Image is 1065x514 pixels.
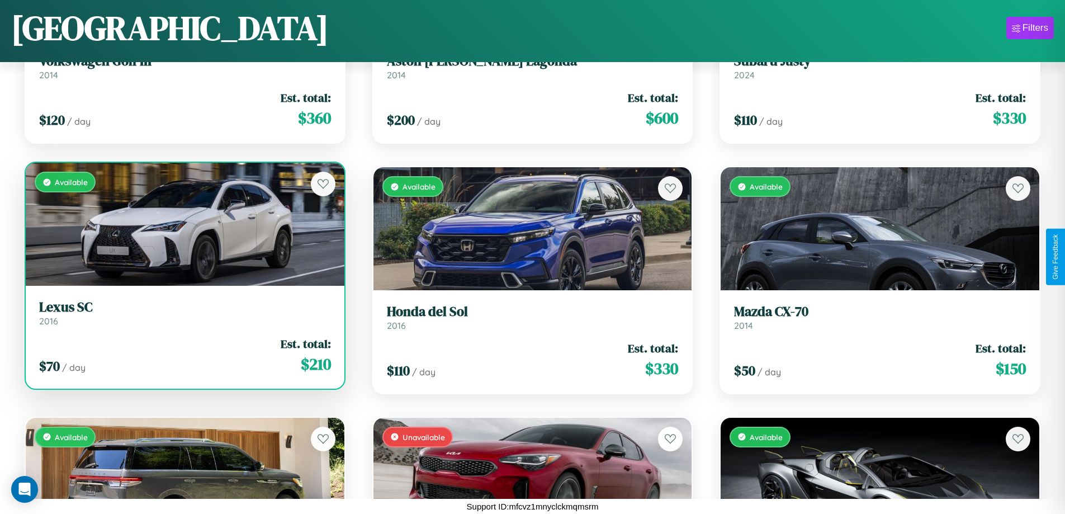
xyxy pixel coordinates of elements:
[734,69,755,81] span: 2024
[993,107,1026,129] span: $ 330
[976,89,1026,106] span: Est. total:
[645,357,678,380] span: $ 330
[1023,22,1048,34] div: Filters
[734,304,1026,331] a: Mazda CX-702014
[734,304,1026,320] h3: Mazda CX-70
[387,69,406,81] span: 2014
[1006,17,1054,39] button: Filters
[39,53,331,81] a: Volkswagen Golf III2014
[67,116,91,127] span: / day
[39,299,331,327] a: Lexus SC2016
[387,111,415,129] span: $ 200
[11,476,38,503] div: Open Intercom Messenger
[403,432,445,442] span: Unavailable
[298,107,331,129] span: $ 360
[628,89,678,106] span: Est. total:
[39,111,65,129] span: $ 120
[39,357,60,375] span: $ 70
[403,182,436,191] span: Available
[55,177,88,187] span: Available
[39,315,58,327] span: 2016
[734,111,757,129] span: $ 110
[758,366,781,378] span: / day
[467,499,599,514] p: Support ID: mfcvz1mnyclckmqmsrm
[646,107,678,129] span: $ 600
[1052,234,1059,280] div: Give Feedback
[976,340,1026,356] span: Est. total:
[281,89,331,106] span: Est. total:
[734,320,753,331] span: 2014
[387,304,679,331] a: Honda del Sol2016
[387,304,679,320] h3: Honda del Sol
[734,53,1026,81] a: Subaru Justy2024
[759,116,783,127] span: / day
[281,336,331,352] span: Est. total:
[301,353,331,375] span: $ 210
[996,357,1026,380] span: $ 150
[412,366,436,378] span: / day
[734,361,755,380] span: $ 50
[39,69,58,81] span: 2014
[387,53,679,81] a: Aston [PERSON_NAME] Lagonda2014
[387,361,410,380] span: $ 110
[750,182,783,191] span: Available
[387,320,406,331] span: 2016
[55,432,88,442] span: Available
[39,299,331,315] h3: Lexus SC
[750,432,783,442] span: Available
[628,340,678,356] span: Est. total:
[11,5,329,51] h1: [GEOGRAPHIC_DATA]
[417,116,441,127] span: / day
[62,362,86,373] span: / day
[387,53,679,69] h3: Aston [PERSON_NAME] Lagonda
